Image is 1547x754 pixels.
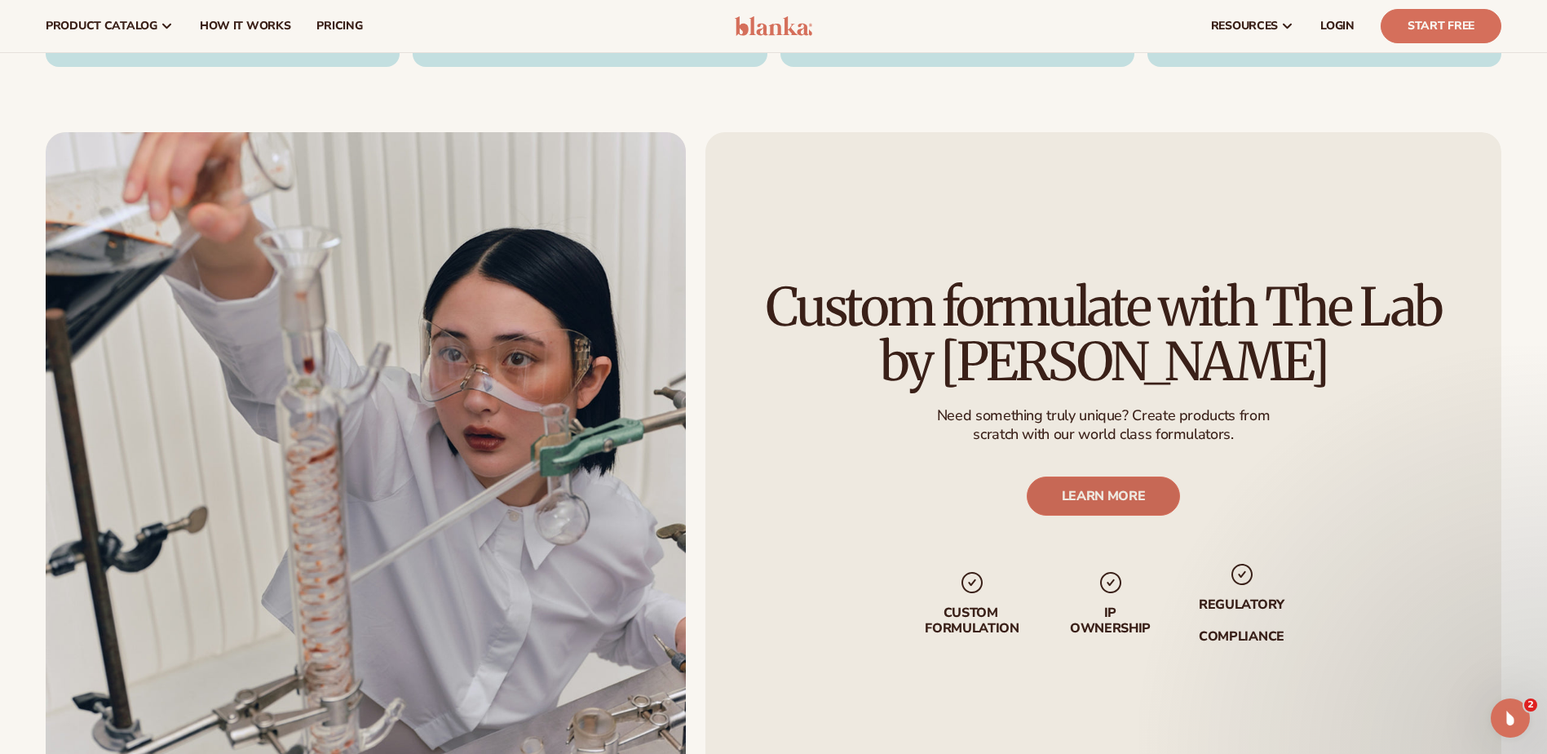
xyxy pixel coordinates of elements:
span: resources [1211,20,1278,33]
img: logo [735,16,812,36]
span: pricing [316,20,362,33]
a: LEARN MORE [1027,477,1181,517]
img: checkmark_svg [1097,570,1123,596]
p: scratch with our world class formulators. [937,425,1270,444]
iframe: Intercom live chat [1491,699,1530,738]
p: Need something truly unique? Create products from [937,406,1270,425]
span: How It Works [200,20,291,33]
img: checkmark_svg [959,570,985,596]
p: IP Ownership [1068,605,1151,636]
p: Custom formulation [921,605,1023,636]
span: LOGIN [1320,20,1355,33]
span: product catalog [46,20,157,33]
a: Start Free [1381,9,1501,43]
h2: Custom formulate with The Lab by [PERSON_NAME] [751,280,1456,389]
p: regulatory compliance [1197,598,1285,645]
span: 2 [1524,699,1537,712]
img: checkmark_svg [1228,562,1254,588]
